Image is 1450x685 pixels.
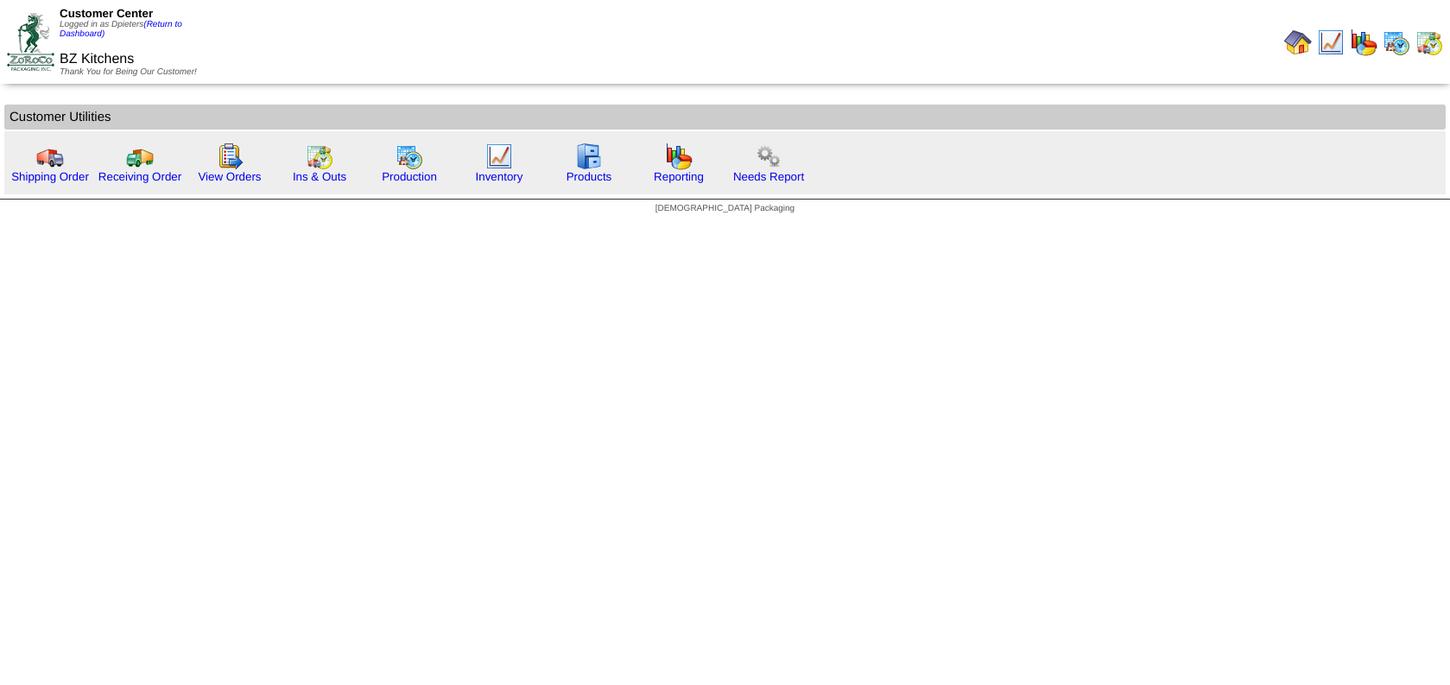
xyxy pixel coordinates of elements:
[60,52,134,67] span: BZ Kitchens
[4,105,1446,130] td: Customer Utilities
[98,170,181,183] a: Receiving Order
[306,143,333,170] img: calendarinout.gif
[1350,29,1377,56] img: graph.gif
[396,143,423,170] img: calendarprod.gif
[1383,29,1410,56] img: calendarprod.gif
[7,13,54,71] img: ZoRoCo_Logo(Green%26Foil)%20jpg.webp
[575,143,603,170] img: cabinet.gif
[665,143,693,170] img: graph.gif
[126,143,154,170] img: truck2.gif
[655,204,795,213] span: [DEMOGRAPHIC_DATA] Packaging
[60,67,197,77] span: Thank You for Being Our Customer!
[485,143,513,170] img: line_graph.gif
[60,7,153,20] span: Customer Center
[476,170,523,183] a: Inventory
[216,143,244,170] img: workorder.gif
[198,170,261,183] a: View Orders
[60,20,182,39] a: (Return to Dashboard)
[36,143,64,170] img: truck.gif
[1284,29,1312,56] img: home.gif
[1317,29,1345,56] img: line_graph.gif
[60,20,182,39] span: Logged in as Dpieters
[567,170,612,183] a: Products
[11,170,89,183] a: Shipping Order
[755,143,782,170] img: workflow.png
[1415,29,1443,56] img: calendarinout.gif
[382,170,437,183] a: Production
[293,170,346,183] a: Ins & Outs
[654,170,704,183] a: Reporting
[733,170,804,183] a: Needs Report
